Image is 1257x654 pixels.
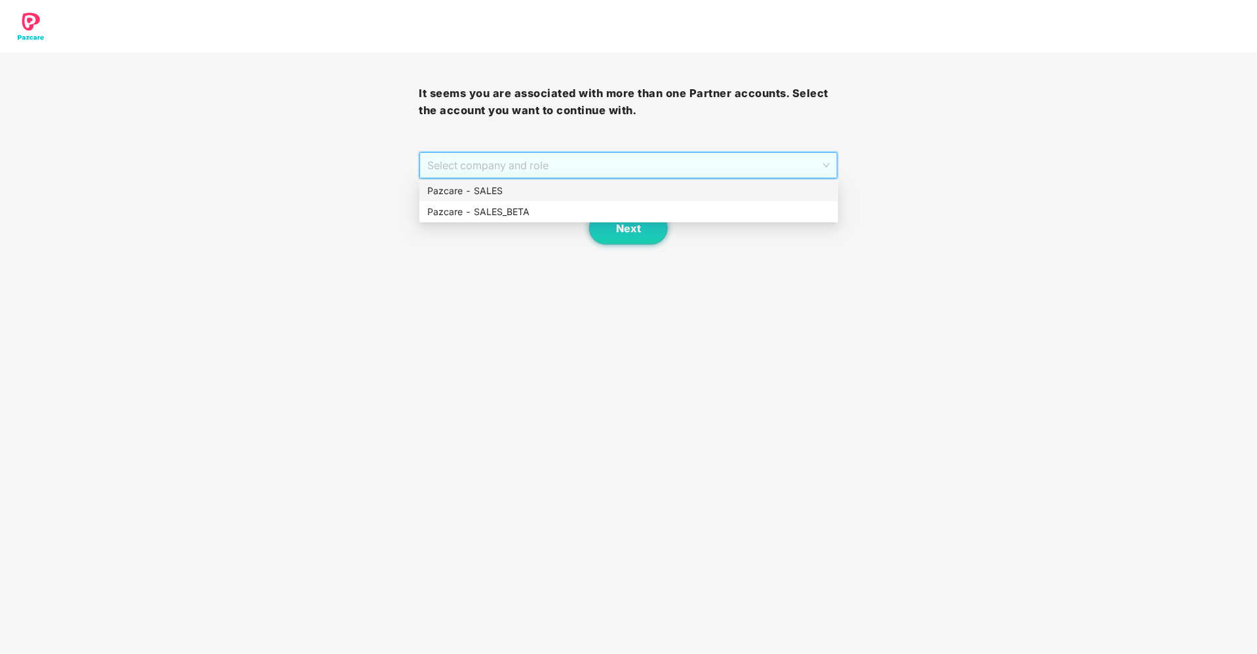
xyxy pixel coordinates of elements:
button: Next [589,212,668,245]
span: Select company and role [427,153,829,178]
div: Pazcare - SALES [427,184,830,198]
span: Next [616,222,641,235]
div: Pazcare - SALES_BETA [419,201,838,222]
div: Pazcare - SALES_BETA [427,205,830,219]
h3: It seems you are associated with more than one Partner accounts. Select the account you want to c... [419,85,838,119]
div: Pazcare - SALES [419,180,838,201]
